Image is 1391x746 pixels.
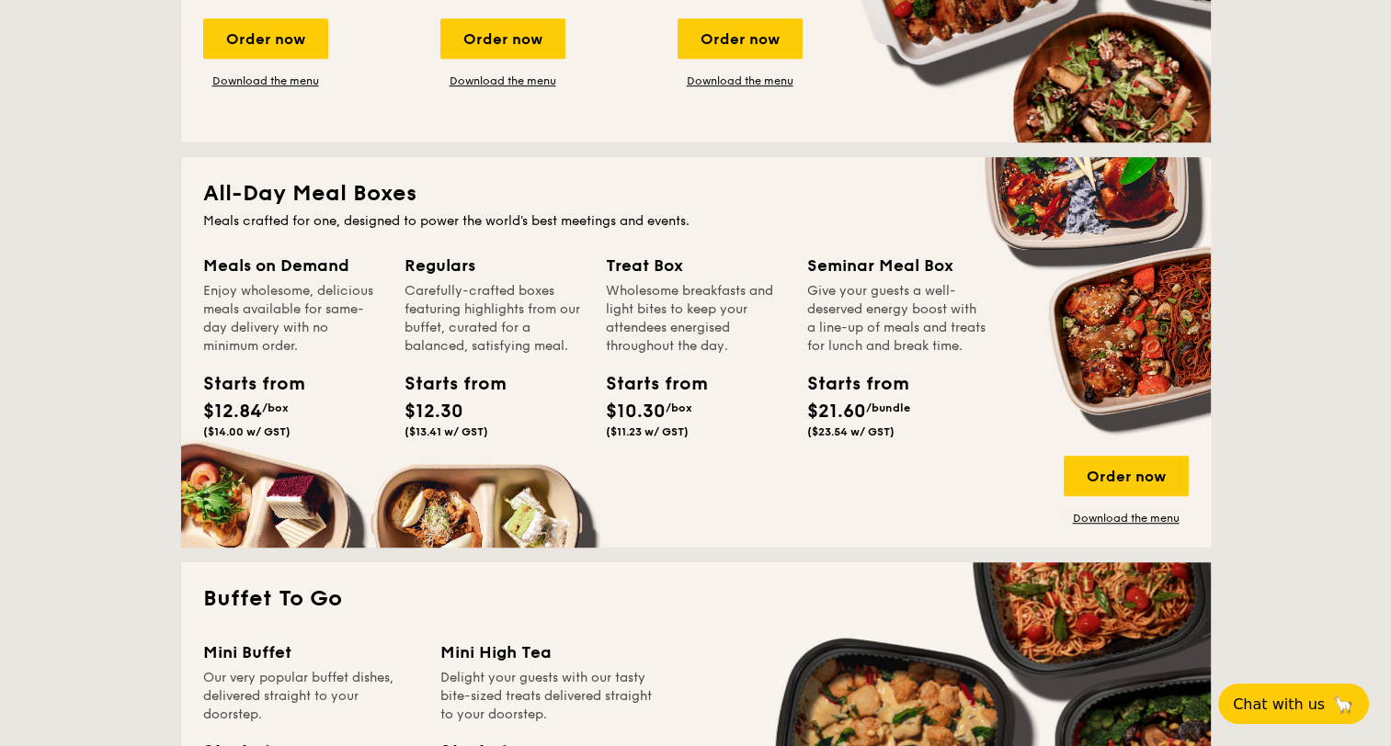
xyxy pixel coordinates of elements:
div: Wholesome breakfasts and light bites to keep your attendees energised throughout the day. [606,282,785,356]
div: Starts from [405,370,487,398]
a: Download the menu [203,73,328,88]
div: Meals crafted for one, designed to power the world's best meetings and events. [203,212,1189,231]
div: Mini Buffet [203,639,418,665]
div: Give your guests a well-deserved energy boost with a line-up of meals and treats for lunch and br... [807,282,986,356]
span: /bundle [866,401,910,414]
div: Starts from [203,370,286,398]
div: Enjoy wholesome, delicious meals available for same-day delivery with no minimum order. [203,282,382,356]
span: ($11.23 w/ GST) [606,425,689,438]
span: $21.60 [807,401,866,423]
div: Seminar Meal Box [807,253,986,278]
span: 🦙 [1332,694,1354,715]
div: Regulars [405,253,584,278]
span: $12.84 [203,401,262,423]
div: Starts from [606,370,689,398]
a: Download the menu [440,73,565,88]
div: Mini High Tea [440,639,656,665]
span: $10.30 [606,401,666,423]
div: Meals on Demand [203,253,382,278]
a: Download the menu [1064,511,1189,526]
h2: All-Day Meal Boxes [203,179,1189,209]
div: Order now [203,18,328,59]
div: Starts from [807,370,890,398]
div: Order now [1064,456,1189,496]
div: Order now [678,18,803,59]
span: ($23.54 w/ GST) [807,425,895,438]
div: Treat Box [606,253,785,278]
div: Order now [440,18,565,59]
div: Our very popular buffet dishes, delivered straight to your doorstep. [203,669,418,724]
span: ($13.41 w/ GST) [405,425,488,438]
span: $12.30 [405,401,463,423]
button: Chat with us🦙 [1218,684,1369,724]
span: Chat with us [1233,695,1325,713]
span: /box [666,401,692,414]
h2: Buffet To Go [203,584,1189,614]
span: ($14.00 w/ GST) [203,425,291,438]
div: Delight your guests with our tasty bite-sized treats delivered straight to your doorstep. [440,669,656,724]
span: /box [262,401,289,414]
div: Carefully-crafted boxes featuring highlights from our buffet, curated for a balanced, satisfying ... [405,282,584,356]
a: Download the menu [678,73,803,88]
